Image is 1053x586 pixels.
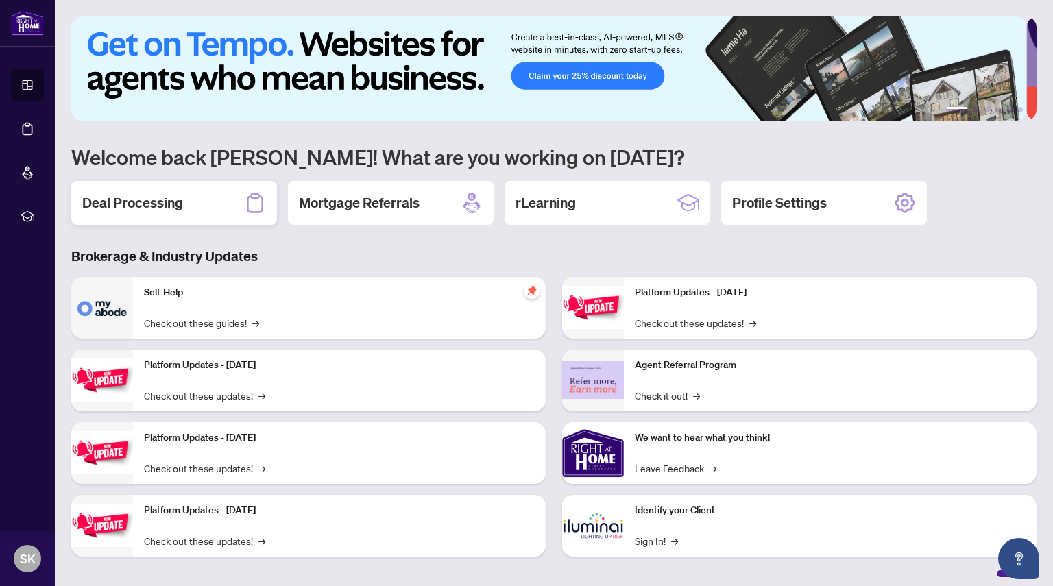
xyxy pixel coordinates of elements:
button: 3 [984,107,990,112]
span: pushpin [524,282,540,299]
h2: Deal Processing [82,193,183,212]
img: Platform Updates - June 23, 2025 [562,286,624,329]
a: Check out these updates!→ [144,533,265,548]
h1: Welcome back [PERSON_NAME]! What are you working on [DATE]? [71,144,1037,170]
button: 5 [1006,107,1012,112]
img: Self-Help [71,277,133,339]
button: 4 [995,107,1001,112]
p: Platform Updates - [DATE] [144,503,535,518]
img: Agent Referral Program [562,361,624,399]
span: → [258,388,265,403]
img: Platform Updates - July 8, 2025 [71,504,133,547]
span: → [671,533,678,548]
p: Agent Referral Program [635,358,1026,373]
span: → [258,533,265,548]
h3: Brokerage & Industry Updates [71,247,1037,266]
img: logo [11,10,44,36]
p: Self-Help [144,285,535,300]
a: Check out these updates!→ [144,388,265,403]
span: → [258,461,265,476]
h2: rLearning [516,193,576,212]
span: → [749,315,756,330]
span: → [252,315,259,330]
img: Platform Updates - July 21, 2025 [71,431,133,474]
span: SK [20,549,36,568]
span: → [710,461,716,476]
img: We want to hear what you think! [562,422,624,484]
p: Platform Updates - [DATE] [635,285,1026,300]
a: Sign In!→ [635,533,678,548]
img: Identify your Client [562,495,624,557]
p: Platform Updates - [DATE] [144,358,535,373]
h2: Profile Settings [732,193,827,212]
h2: Mortgage Referrals [299,193,420,212]
button: 6 [1017,107,1023,112]
button: 1 [946,107,968,112]
span: → [693,388,700,403]
img: Slide 0 [71,16,1026,121]
a: Check out these guides!→ [144,315,259,330]
a: Check out these updates!→ [635,315,756,330]
img: Platform Updates - September 16, 2025 [71,358,133,402]
a: Leave Feedback→ [635,461,716,476]
a: Check out these updates!→ [144,461,265,476]
button: 2 [973,107,979,112]
a: Check it out!→ [635,388,700,403]
p: Identify your Client [635,503,1026,518]
button: Open asap [998,538,1039,579]
p: We want to hear what you think! [635,430,1026,445]
p: Platform Updates - [DATE] [144,430,535,445]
